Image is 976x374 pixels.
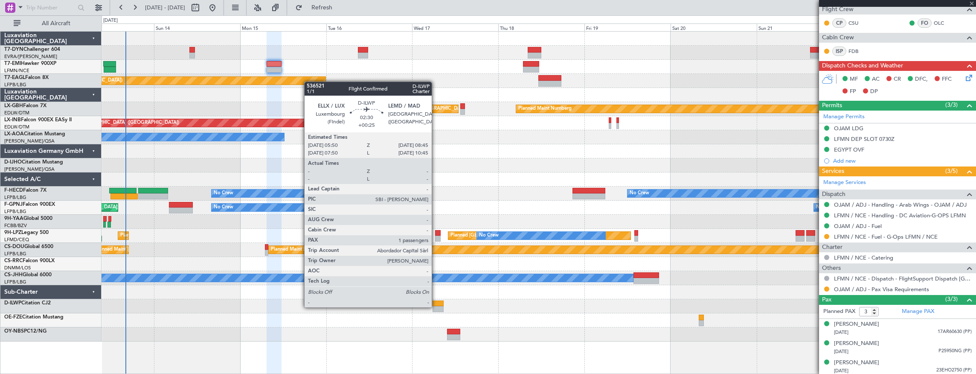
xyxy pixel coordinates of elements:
[4,301,21,306] span: D-ILWP
[671,23,757,31] div: Sat 20
[4,216,52,221] a: 9H-YAAGlobal 5000
[822,5,854,15] span: Flight Crew
[4,272,23,278] span: CS-JHH
[834,368,848,374] span: [DATE]
[894,75,901,84] span: CR
[45,117,179,129] div: Planned Maint [GEOGRAPHIC_DATA] ([GEOGRAPHIC_DATA])
[4,258,23,263] span: CS-RRC
[822,33,854,43] span: Cabin Crew
[4,265,31,271] a: DNMM/LOS
[22,20,90,26] span: All Aircraft
[834,146,864,153] div: EGYPT OVF
[412,23,498,31] div: Wed 17
[834,286,929,293] a: OJAM / ADJ - Pax Visa Requirements
[4,103,23,108] span: LX-GBH
[822,101,842,111] span: Permits
[4,160,22,165] span: D-IJHO
[848,19,868,27] a: CSU
[4,75,49,80] a: T7-EAGLFalcon 8X
[630,187,649,200] div: No Crew
[4,315,64,320] a: OE-FZECitation Mustang
[4,75,25,80] span: T7-EAGL
[850,75,858,84] span: MF
[4,272,52,278] a: CS-JHHGlobal 6000
[4,258,55,263] a: CS-RRCFalcon 900LX
[870,88,878,96] span: DP
[103,17,118,24] div: [DATE]
[479,229,499,242] div: No Crew
[822,295,831,305] span: Pax
[4,202,55,207] a: F-GPNJFalcon 900EX
[4,67,29,74] a: LFMN/NCE
[214,201,233,214] div: No Crew
[4,82,26,88] a: LFPB/LBG
[4,61,21,66] span: T7-EMI
[271,243,373,256] div: Planned Maint London ([GEOGRAPHIC_DATA])
[834,359,879,367] div: [PERSON_NAME]
[822,167,844,176] span: Services
[4,138,55,144] a: [PERSON_NAME]/QSA
[498,23,584,31] div: Thu 18
[934,19,953,27] a: OLC
[4,315,22,320] span: OE-FZE
[584,23,671,31] div: Fri 19
[4,237,29,243] a: LFMD/CEQ
[822,61,903,71] span: Dispatch Checks and Weather
[834,320,879,329] div: [PERSON_NAME]
[26,1,75,14] input: Trip Number
[834,339,879,348] div: [PERSON_NAME]
[4,329,46,334] a: OY-NBSPC12/NG
[68,23,154,31] div: Sat 13
[304,5,340,11] span: Refresh
[291,1,343,15] button: Refresh
[4,124,29,130] a: EDLW/DTM
[816,201,836,214] div: No Crew
[4,131,65,137] a: LX-AOACitation Mustang
[902,307,934,316] a: Manage PAX
[4,202,23,207] span: F-GPNJ
[832,18,846,28] div: CP
[4,166,55,172] a: [PERSON_NAME]/QSA
[872,75,880,84] span: AC
[4,279,26,285] a: LFPB/LBG
[518,102,572,115] div: Planned Maint Nurnberg
[834,275,972,282] a: LFMN / NCE - Dispatch - FlightSupport Dispatch [GEOGRAPHIC_DATA]
[4,244,24,249] span: CS-DOU
[834,348,848,355] span: [DATE]
[833,157,972,164] div: Add new
[4,230,21,235] span: 9H-LPZ
[4,251,26,257] a: LFPB/LBG
[4,53,57,60] a: EVRA/[PERSON_NAME]
[326,23,412,31] div: Tue 16
[214,187,233,200] div: No Crew
[4,216,23,221] span: 9H-YAA
[850,88,856,96] span: FP
[938,328,972,336] span: 17AR60630 (PP)
[154,23,240,31] div: Sun 14
[4,47,60,52] a: T7-DYNChallenger 604
[823,113,865,121] a: Manage Permits
[822,263,841,273] span: Others
[945,100,958,109] span: (3/3)
[936,367,972,374] span: 23EHO2750 (PP)
[4,329,24,334] span: OY-NBS
[4,61,56,66] a: T7-EMIHawker 900XP
[4,117,21,123] span: LX-INB
[822,190,845,199] span: Dispatch
[757,23,843,31] div: Sun 21
[4,103,46,108] a: LX-GBHFalcon 7X
[4,47,23,52] span: T7-DYN
[4,110,29,116] a: EDLW/DTM
[915,75,928,84] span: DFC,
[4,188,23,193] span: F-HECD
[4,208,26,215] a: LFPB/LBG
[823,178,866,187] a: Manage Services
[4,160,63,165] a: D-IJHOCitation Mustang
[4,188,46,193] a: F-HECDFalcon 7X
[145,4,185,12] span: [DATE] - [DATE]
[240,23,326,31] div: Mon 15
[834,222,882,230] a: OJAM / ADJ - Fuel
[834,212,966,219] a: LFMN / NCE - Handling - DC Aviation-G-OPS LFMN
[834,254,893,261] a: LFMN / NCE - Catering
[4,222,27,229] a: FCBB/BZV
